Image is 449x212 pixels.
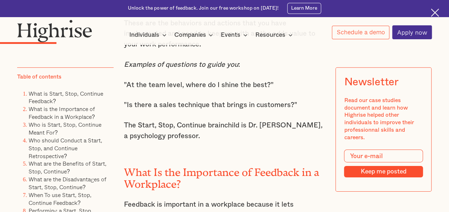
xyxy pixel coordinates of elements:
p: The Start, Stop, Continue brainchild is Dr. [PERSON_NAME], a psychology professor. [124,120,325,141]
div: Individuals [129,31,169,39]
p: "Is there a sales technique that brings in customers?" [124,100,325,110]
a: Who should Conduct a Start, Stop, and Continue Retrospective? [29,136,102,160]
div: Table of contents [17,73,61,81]
div: Events [221,31,250,39]
a: What are the Disadvantages of Start, Stop, Continue? [29,175,106,191]
a: Learn More [287,3,321,14]
input: Keep me posted [344,166,423,177]
a: Apply now [392,25,432,39]
div: Resources [255,31,285,39]
input: Your e-mail [344,150,423,162]
a: What is the Importance of Feedback in a Workplace? [29,105,95,121]
div: Companies [174,31,206,39]
p: : [124,60,325,70]
div: Resources [255,31,295,39]
a: What is Start, Stop, Continue Feedback? [29,89,103,105]
form: Modal Form [344,150,423,177]
a: What are the Benefits of Start, Stop, Continue? [29,159,106,176]
div: Events [221,31,240,39]
div: Companies [174,31,215,39]
img: Cross icon [431,9,439,17]
a: Schedule a demo [332,26,390,39]
div: Unlock the power of feedback. Join our free workshop on [DATE]! [128,5,279,12]
div: Read our case studies document and learn how Highrise helped other individuals to improve their p... [344,96,423,141]
a: When To use Start, Stop, Continue Feedback? [29,190,91,207]
div: Newsletter [344,76,399,88]
p: "At the team level, where do I shine the best?" [124,80,325,90]
em: Examples of questions to guide you [124,61,238,68]
img: Highrise logo [17,20,92,42]
div: Individuals [129,31,159,39]
a: Who is Start, Stop, Continue Meant For? [29,120,101,137]
h2: What Is the Importance of Feedback in a Workplace? [124,164,325,188]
